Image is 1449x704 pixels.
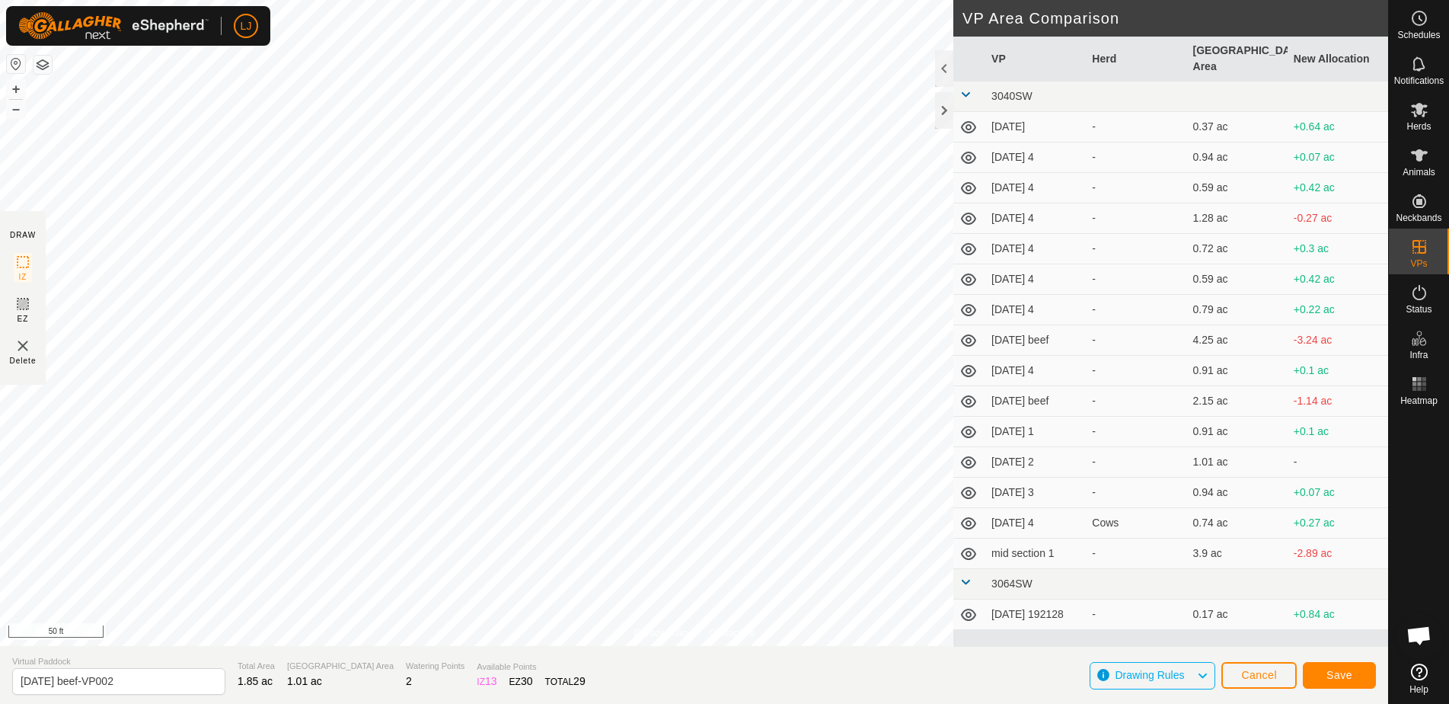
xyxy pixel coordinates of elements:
[1288,600,1388,630] td: +0.84 ac
[1187,386,1288,417] td: 2.15 ac
[1092,302,1180,318] div: -
[1288,37,1388,82] th: New Allocation
[1288,356,1388,386] td: +0.1 ac
[1187,356,1288,386] td: 0.91 ac
[634,626,691,640] a: Privacy Policy
[1389,658,1449,700] a: Help
[985,234,1086,264] td: [DATE] 4
[238,675,273,687] span: 1.85 ac
[1288,112,1388,142] td: +0.64 ac
[406,660,464,673] span: Watering Points
[7,55,25,73] button: Reset Map
[1092,180,1180,196] div: -
[7,100,25,118] button: –
[1288,295,1388,325] td: +0.22 ac
[1092,119,1180,135] div: -
[19,271,27,283] span: IZ
[985,417,1086,447] td: [DATE] 1
[1406,305,1431,314] span: Status
[1409,685,1428,694] span: Help
[34,56,52,74] button: Map Layers
[1288,539,1388,569] td: -2.89 ac
[485,675,497,687] span: 13
[1187,37,1288,82] th: [GEOGRAPHIC_DATA] Area
[1187,295,1288,325] td: 0.79 ac
[477,674,496,690] div: IZ
[962,9,1388,27] h2: VP Area Comparison
[1396,613,1442,658] div: Open chat
[238,660,275,673] span: Total Area
[991,578,1032,590] span: 3064SW
[985,386,1086,417] td: [DATE] beef
[18,313,29,325] span: EZ
[1187,600,1288,630] td: 0.17 ac
[1221,662,1297,689] button: Cancel
[1092,424,1180,440] div: -
[1115,669,1184,681] span: Drawing Rules
[1092,271,1180,287] div: -
[985,478,1086,508] td: [DATE] 3
[1288,508,1388,539] td: +0.27 ac
[1288,447,1388,478] td: -
[1092,241,1180,257] div: -
[1397,30,1440,40] span: Schedules
[985,173,1086,203] td: [DATE] 4
[1288,203,1388,234] td: -0.27 ac
[1403,168,1435,177] span: Animals
[287,675,322,687] span: 1.01 ac
[18,12,209,40] img: Gallagher Logo
[985,112,1086,142] td: [DATE]
[1288,417,1388,447] td: +0.1 ac
[985,203,1086,234] td: [DATE] 4
[1187,112,1288,142] td: 0.37 ac
[1288,264,1388,295] td: +0.42 ac
[985,142,1086,173] td: [DATE] 4
[1187,417,1288,447] td: 0.91 ac
[1409,350,1428,360] span: Infra
[1092,485,1180,501] div: -
[1187,508,1288,539] td: 0.74 ac
[1326,669,1352,681] span: Save
[1288,142,1388,173] td: +0.07 ac
[7,80,25,98] button: +
[1092,332,1180,348] div: -
[1187,142,1288,173] td: 0.94 ac
[14,337,32,355] img: VP
[1400,396,1438,405] span: Heatmap
[1187,173,1288,203] td: 0.59 ac
[241,18,252,34] span: LJ
[985,508,1086,539] td: [DATE] 4
[1092,210,1180,226] div: -
[1396,213,1441,222] span: Neckbands
[1406,122,1431,131] span: Herds
[477,661,585,674] span: Available Points
[1092,515,1180,531] div: Cows
[1187,447,1288,478] td: 1.01 ac
[1092,606,1180,622] div: -
[545,674,586,690] div: TOTAL
[991,90,1032,102] span: 3040SW
[985,600,1086,630] td: [DATE] 192128
[985,325,1086,356] td: [DATE] beef
[1092,363,1180,379] div: -
[1092,149,1180,165] div: -
[1288,173,1388,203] td: +0.42 ac
[1288,478,1388,508] td: +0.07 ac
[985,264,1086,295] td: [DATE] 4
[1394,76,1444,85] span: Notifications
[1288,325,1388,356] td: -3.24 ac
[1288,234,1388,264] td: +0.3 ac
[985,37,1086,82] th: VP
[985,539,1086,569] td: mid section 1
[10,229,36,241] div: DRAW
[985,356,1086,386] td: [DATE] 4
[12,655,225,668] span: Virtual Paddock
[1187,203,1288,234] td: 1.28 ac
[573,675,586,687] span: 29
[1187,539,1288,569] td: 3.9 ac
[1241,669,1277,681] span: Cancel
[709,626,754,640] a: Contact Us
[1086,37,1186,82] th: Herd
[1187,478,1288,508] td: 0.94 ac
[1092,393,1180,409] div: -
